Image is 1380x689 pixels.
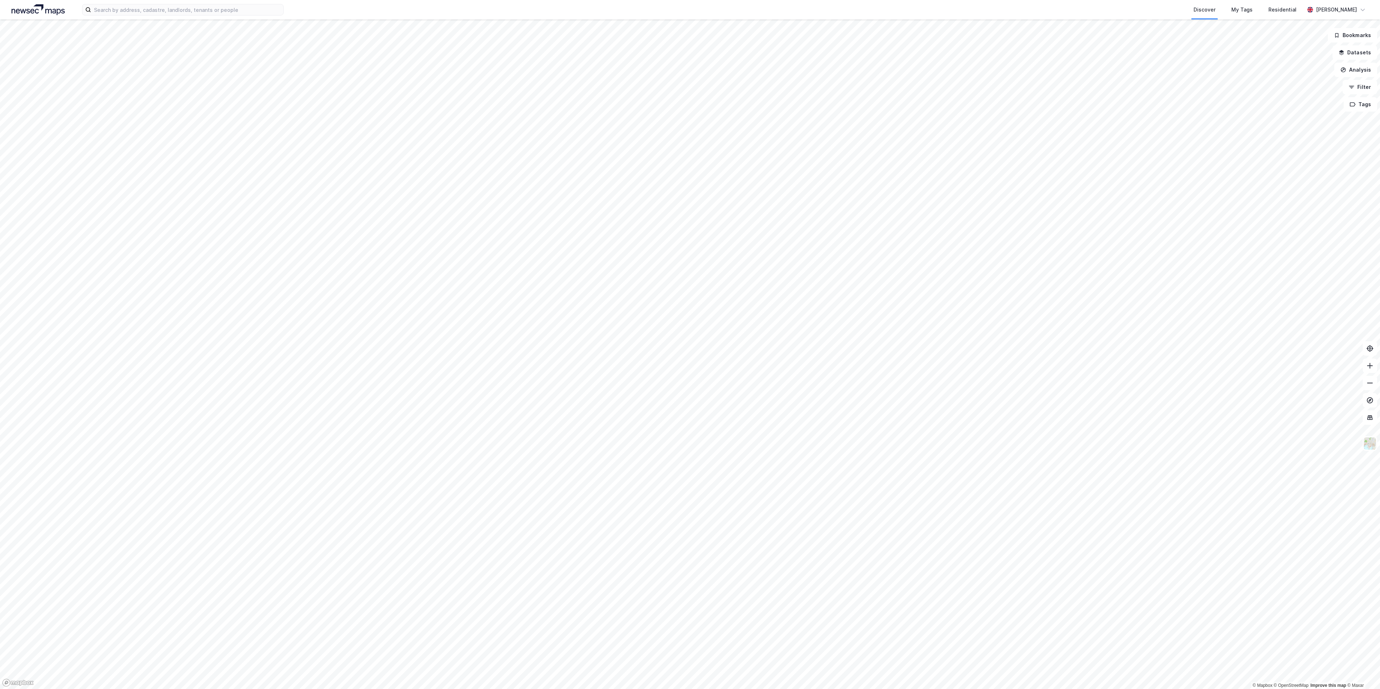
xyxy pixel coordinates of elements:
iframe: Chat Widget [1344,654,1380,689]
input: Search by address, cadastre, landlords, tenants or people [91,4,283,15]
a: OpenStreetMap [1274,683,1309,688]
button: Filter [1343,80,1377,94]
img: Z [1363,437,1377,450]
button: Bookmarks [1328,28,1377,42]
button: Tags [1344,97,1377,112]
div: Residential [1268,5,1296,14]
button: Analysis [1334,63,1377,77]
a: Mapbox [1253,683,1272,688]
img: logo.a4113a55bc3d86da70a041830d287a7e.svg [12,4,65,15]
div: [PERSON_NAME] [1316,5,1357,14]
div: My Tags [1231,5,1253,14]
button: Datasets [1332,45,1377,60]
a: Improve this map [1311,683,1346,688]
a: Mapbox homepage [2,679,34,687]
div: Discover [1194,5,1216,14]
